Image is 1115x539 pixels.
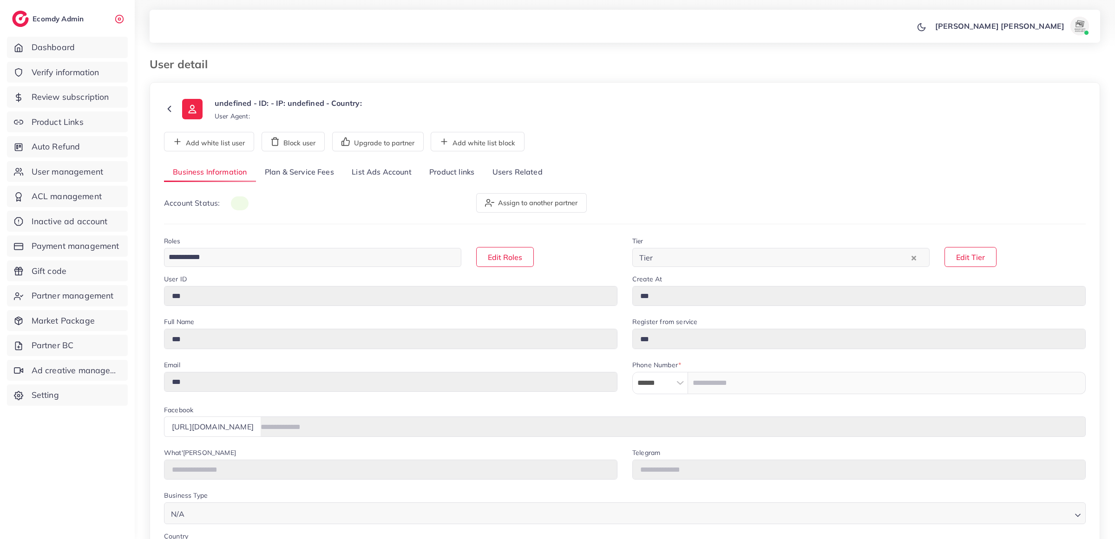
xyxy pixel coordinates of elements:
[32,66,99,78] span: Verify information
[164,236,180,246] label: Roles
[483,162,551,182] a: Users Related
[164,416,261,436] div: [URL][DOMAIN_NAME]
[32,166,103,178] span: User management
[32,389,59,401] span: Setting
[7,161,128,182] a: User management
[182,99,203,119] img: ic-user-info.36bf1079.svg
[187,505,1071,521] input: Search for option
[164,448,236,457] label: What'[PERSON_NAME]
[12,11,29,27] img: logo
[944,247,997,267] button: Edit Tier
[420,162,483,182] a: Product links
[7,360,128,381] a: Ad creative management
[632,360,681,370] label: Phone Number
[32,315,95,327] span: Market Package
[164,502,1086,524] div: Search for option
[169,507,186,521] span: N/A
[7,235,128,257] a: Payment management
[930,17,1093,35] a: [PERSON_NAME] [PERSON_NAME]avatar
[164,317,194,326] label: Full Name
[912,252,916,263] button: Clear Selected
[632,236,643,246] label: Tier
[637,251,655,265] span: Tier
[164,491,208,500] label: Business Type
[632,274,662,284] label: Create At
[935,20,1064,32] p: [PERSON_NAME] [PERSON_NAME]
[476,247,534,267] button: Edit Roles
[164,162,256,182] a: Business Information
[7,384,128,406] a: Setting
[7,211,128,232] a: Inactive ad account
[656,250,909,265] input: Search for option
[32,339,74,351] span: Partner BC
[165,250,449,265] input: Search for option
[32,290,114,302] span: Partner management
[32,41,75,53] span: Dashboard
[164,405,193,415] label: Facebook
[32,364,121,377] span: Ad creative management
[164,132,254,151] button: Add white list user
[32,215,108,227] span: Inactive ad account
[33,14,86,23] h2: Ecomdy Admin
[7,62,128,83] a: Verify information
[7,285,128,306] a: Partner management
[164,360,180,370] label: Email
[7,86,128,108] a: Review subscription
[32,91,109,103] span: Review subscription
[632,448,660,457] label: Telegram
[32,190,102,202] span: ACL management
[7,335,128,356] a: Partner BC
[476,193,587,213] button: Assign to another partner
[332,132,424,151] button: Upgrade to partner
[32,265,66,277] span: Gift code
[7,136,128,157] a: Auto Refund
[431,132,525,151] button: Add white list block
[215,97,362,109] p: undefined - ID: - IP: undefined - Country:
[32,141,80,153] span: Auto Refund
[632,248,930,267] div: Search for option
[343,162,420,182] a: List Ads Account
[12,11,86,27] a: logoEcomdy Admin
[32,116,84,128] span: Product Links
[632,317,697,326] label: Register from service
[7,111,128,133] a: Product Links
[7,37,128,58] a: Dashboard
[215,111,250,121] small: User Agent:
[150,58,215,71] h3: User detail
[7,186,128,207] a: ACL management
[164,274,187,284] label: User ID
[1070,17,1089,35] img: avatar
[262,132,325,151] button: Block user
[32,240,119,252] span: Payment management
[7,260,128,282] a: Gift code
[256,162,343,182] a: Plan & Service Fees
[7,310,128,331] a: Market Package
[164,248,461,267] div: Search for option
[164,197,249,209] p: Account Status:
